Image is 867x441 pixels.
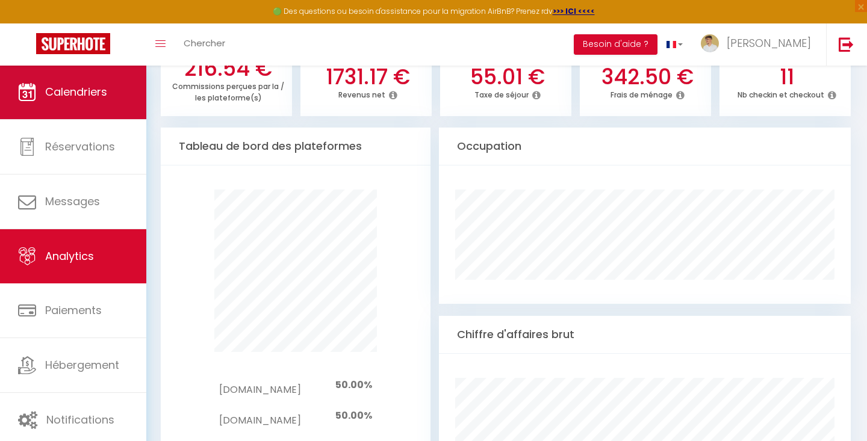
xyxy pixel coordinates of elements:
[692,23,826,66] a: ... [PERSON_NAME]
[727,35,811,51] span: [PERSON_NAME]
[335,378,372,392] span: 50.00%
[219,370,300,401] td: [DOMAIN_NAME]
[172,79,284,103] p: Commissions perçues par la / les plateforme(s)
[701,34,719,52] img: ...
[447,64,568,90] h3: 55.01 €
[474,87,529,100] p: Taxe de séjour
[338,87,385,100] p: Revenus net
[738,87,824,100] p: Nb checkin et checkout
[439,128,851,165] div: Occupation
[45,303,102,318] span: Paiements
[335,409,372,422] span: 50.00%
[45,84,107,99] span: Calendriers
[574,34,657,55] button: Besoin d'aide ?
[36,33,110,54] img: Super Booking
[611,87,673,100] p: Frais de ménage
[439,316,851,354] div: Chiffre d'affaires brut
[45,194,100,209] span: Messages
[46,412,114,427] span: Notifications
[839,37,854,52] img: logout
[45,139,115,154] span: Réservations
[219,401,300,431] td: [DOMAIN_NAME]
[45,357,119,372] span: Hébergement
[553,6,595,16] a: >>> ICI <<<<
[726,64,848,90] h3: 11
[586,64,708,90] h3: 342.50 €
[161,128,430,165] div: Tableau de bord des plateformes
[45,248,94,264] span: Analytics
[175,23,234,66] a: Chercher
[184,37,225,49] span: Chercher
[307,64,429,90] h3: 1731.17 €
[167,56,289,81] h3: 216.54 €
